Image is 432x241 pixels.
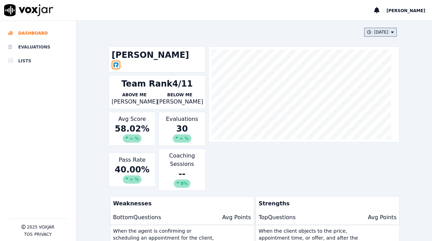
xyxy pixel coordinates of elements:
div: 0% [174,179,190,188]
p: [PERSON_NAME] [112,98,157,106]
div: Team Rank 4/11 [121,78,193,89]
p: Top Questions [259,213,296,222]
p: Above Me [112,92,157,98]
p: Bottom Questions [113,213,161,222]
p: [PERSON_NAME] [157,98,202,106]
div: ∞ % [173,134,191,143]
p: Below Me [157,92,202,98]
div: -- [162,168,202,188]
div: Pass Rate [109,153,156,187]
p: Avg Points [368,213,397,222]
button: TOS [24,232,32,237]
div: Evaluations [158,112,206,146]
img: voxjar logo [4,4,53,16]
button: [DATE] [364,28,397,37]
div: 30 [162,123,202,143]
a: Lists [8,54,68,68]
div: ∞ % [123,134,141,143]
p: Strengths [256,197,397,211]
p: 2025 Voxjar [27,224,54,230]
button: Privacy [34,232,52,237]
span: [PERSON_NAME] [386,8,425,13]
button: [PERSON_NAME] [386,6,432,15]
a: Evaluations [8,40,68,54]
div: ∞ % [123,175,141,184]
p: Weaknesses [110,197,251,211]
div: Coaching Sessions [158,149,206,191]
h1: [PERSON_NAME] [112,50,202,61]
div: 58.02 % [112,123,153,143]
a: Dashboard [8,26,68,40]
div: Avg Score [109,112,156,146]
div: 40.00 % [112,164,153,184]
p: Avg Points [222,213,251,222]
img: RINGCENTRAL_OFFICE_icon [112,61,120,69]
